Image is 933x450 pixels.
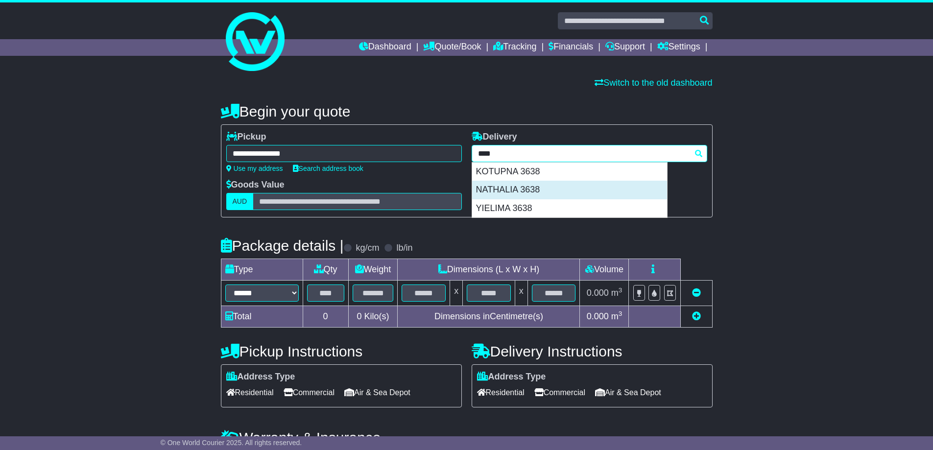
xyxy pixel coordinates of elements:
td: Type [221,259,303,281]
td: Volume [580,259,629,281]
span: 0.000 [587,311,609,321]
span: Air & Sea Depot [344,385,410,400]
h4: Pickup Instructions [221,343,462,359]
a: Add new item [692,311,701,321]
a: Switch to the old dashboard [595,78,712,88]
a: Search address book [293,165,363,172]
h4: Warranty & Insurance [221,429,713,446]
h4: Package details | [221,237,344,254]
span: 0.000 [587,288,609,298]
a: Settings [657,39,700,56]
a: Tracking [493,39,536,56]
label: Address Type [226,372,295,382]
span: Residential [477,385,525,400]
sup: 3 [619,310,622,317]
label: lb/in [396,243,412,254]
a: Financials [549,39,593,56]
td: 0 [303,306,348,328]
td: Dimensions (L x W x H) [398,259,580,281]
span: Commercial [284,385,335,400]
a: Remove this item [692,288,701,298]
label: Address Type [477,372,546,382]
label: kg/cm [356,243,379,254]
span: Commercial [534,385,585,400]
label: AUD [226,193,254,210]
a: Support [605,39,645,56]
td: Total [221,306,303,328]
span: m [611,311,622,321]
span: © One World Courier 2025. All rights reserved. [161,439,302,447]
td: Dimensions in Centimetre(s) [398,306,580,328]
td: x [515,281,527,306]
span: Air & Sea Depot [595,385,661,400]
span: Residential [226,385,274,400]
a: Dashboard [359,39,411,56]
a: Quote/Book [423,39,481,56]
label: Delivery [472,132,517,142]
div: KOTUPNA 3638 [472,163,667,181]
h4: Delivery Instructions [472,343,713,359]
label: Goods Value [226,180,285,190]
h4: Begin your quote [221,103,713,119]
td: x [450,281,463,306]
sup: 3 [619,286,622,294]
td: Weight [348,259,398,281]
div: YIELIMA 3638 [472,199,667,218]
span: 0 [357,311,361,321]
span: m [611,288,622,298]
label: Pickup [226,132,266,142]
td: Qty [303,259,348,281]
td: Kilo(s) [348,306,398,328]
div: NATHALIA 3638 [472,181,667,199]
typeahead: Please provide city [472,145,707,162]
a: Use my address [226,165,283,172]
